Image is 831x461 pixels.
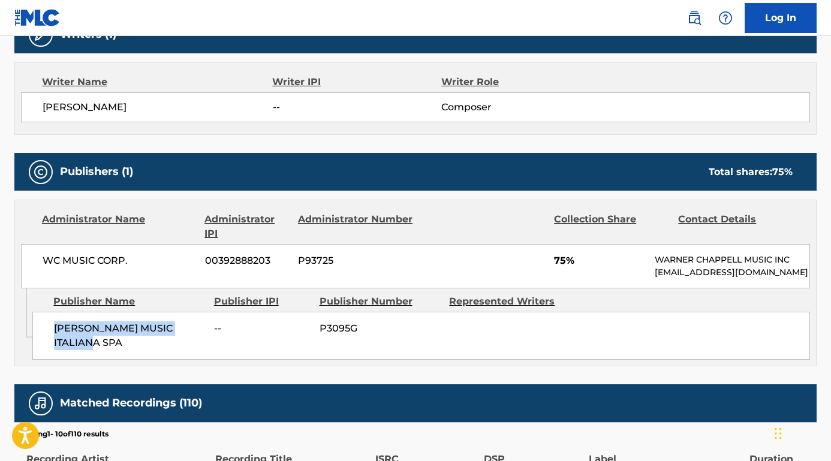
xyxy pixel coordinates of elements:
div: Publisher IPI [214,294,311,309]
div: Total shares: [709,165,793,179]
span: WC MUSIC CORP. [43,254,196,268]
img: Publishers [34,165,48,179]
span: 75% [554,254,646,268]
span: Composer [441,100,595,115]
iframe: Chat Widget [771,403,831,461]
div: Publisher Number [320,294,441,309]
div: Represented Writers [449,294,570,309]
div: Glisser [775,415,782,451]
p: WARNER CHAPPELL MUSIC INC [655,254,809,266]
span: -- [214,321,311,336]
img: MLC Logo [14,9,61,26]
div: Publisher Name [53,294,204,309]
a: Log In [745,3,817,33]
div: Collection Share [554,212,669,241]
div: Administrator Name [42,212,195,241]
h5: Publishers (1) [60,165,133,179]
p: Showing 1 - 10 of 110 results [14,429,109,439]
a: Public Search [682,6,706,30]
div: Help [713,6,737,30]
span: 75 % [772,166,793,177]
div: Administrator Number [298,212,413,241]
div: Widget de chat [771,403,831,461]
div: Writer Name [42,75,272,89]
h5: Matched Recordings (110) [60,396,202,410]
div: Writer IPI [272,75,441,89]
span: 00392888203 [205,254,290,268]
span: [PERSON_NAME] MUSIC ITALIANA SPA [54,321,205,350]
div: Contact Details [678,212,793,241]
div: Writer Role [441,75,595,89]
img: search [687,11,701,25]
span: P3095G [320,321,441,336]
img: Matched Recordings [34,396,48,411]
span: P93725 [298,254,413,268]
span: [PERSON_NAME] [43,100,273,115]
div: Administrator IPI [204,212,289,241]
span: -- [273,100,441,115]
p: [EMAIL_ADDRESS][DOMAIN_NAME] [655,266,809,279]
img: help [718,11,733,25]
